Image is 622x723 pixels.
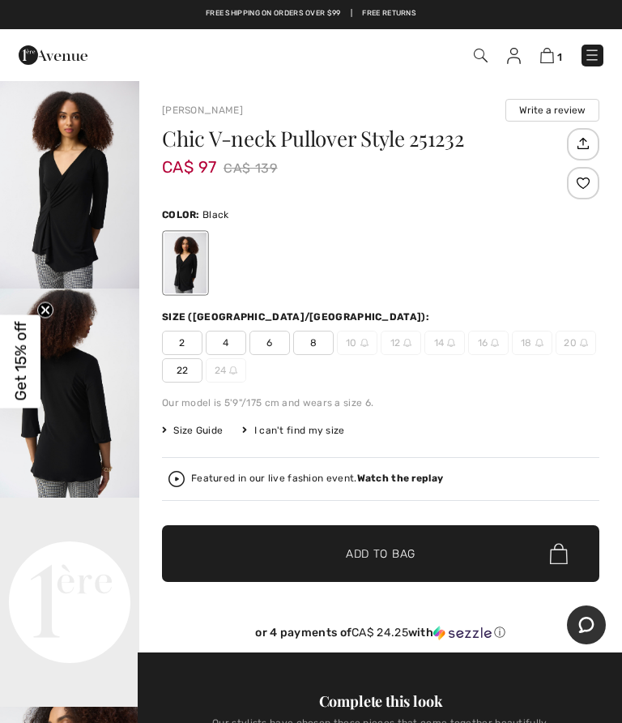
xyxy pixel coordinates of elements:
div: I can't find my size [242,423,344,438]
img: Sezzle [433,626,492,640]
div: Complete this look [162,691,599,711]
img: My Info [507,48,521,64]
img: Bag.svg [550,543,568,564]
button: Add to Bag [162,525,599,582]
span: CA$ 139 [224,156,278,181]
button: Close teaser [37,302,53,319]
a: 1 [540,47,562,64]
span: 10 [337,331,377,355]
a: [PERSON_NAME] [162,105,243,116]
span: Size Guide [162,423,223,438]
span: Color: [162,209,200,220]
img: 1ère Avenue [19,39,87,71]
div: Featured in our live fashion event. [191,473,443,484]
a: 1ère Avenue [19,48,87,62]
span: 18 [512,331,552,355]
span: 2 [162,331,202,355]
span: 20 [556,331,596,355]
img: ring-m.svg [535,339,543,347]
span: 8 [293,331,334,355]
a: Free Returns [362,8,416,19]
span: Get 15% off [11,322,30,401]
span: 14 [424,331,465,355]
img: Watch the replay [168,471,185,487]
span: | [351,8,352,19]
img: ring-m.svg [229,366,237,374]
h1: Chic V-neck Pullover Style 251232 [162,128,563,149]
img: Share [569,130,596,157]
span: 1 [557,51,562,63]
div: or 4 payments of with [162,626,599,640]
div: or 4 payments ofCA$ 24.25withSezzle Click to learn more about Sezzle [162,626,599,646]
iframe: Opens a widget where you can chat to one of our agents [567,605,606,646]
span: Add to Bag [346,545,415,563]
div: Black [164,233,207,293]
span: CA$ 97 [162,141,217,177]
img: ring-m.svg [360,339,369,347]
span: 22 [162,358,202,383]
img: ring-m.svg [580,339,588,347]
img: Menu [584,47,600,63]
span: Black [202,209,229,220]
button: Write a review [505,99,599,122]
a: Free shipping on orders over $99 [206,8,341,19]
img: ring-m.svg [447,339,455,347]
span: 16 [468,331,509,355]
strong: Watch the replay [357,473,444,484]
img: ring-m.svg [491,339,499,347]
div: Size ([GEOGRAPHIC_DATA]/[GEOGRAPHIC_DATA]): [162,310,432,324]
span: 6 [249,331,290,355]
img: Search [474,49,488,62]
span: 24 [206,358,246,383]
span: 4 [206,331,246,355]
span: CA$ 24.25 [351,626,408,640]
div: Our model is 5'9"/175 cm and wears a size 6. [162,396,599,410]
img: ring-m.svg [403,339,411,347]
img: Shopping Bag [540,48,554,63]
span: 12 [381,331,421,355]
